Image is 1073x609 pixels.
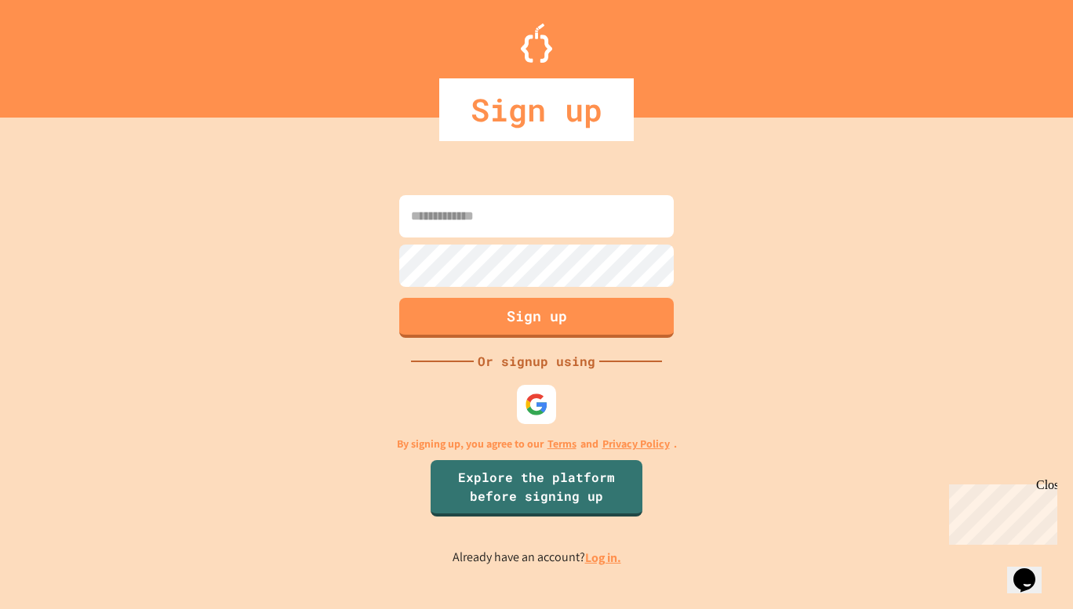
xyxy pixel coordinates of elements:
p: Already have an account? [453,548,621,567]
div: Or signup using [474,352,599,371]
button: Sign up [399,298,674,338]
iframe: chat widget [943,478,1057,545]
a: Privacy Policy [602,436,670,452]
div: Sign up [439,78,634,141]
p: By signing up, you agree to our and . [397,436,677,452]
iframe: chat widget [1007,546,1057,593]
a: Explore the platform before signing up [431,460,642,517]
a: Terms [547,436,577,452]
div: Chat with us now!Close [6,6,108,100]
img: google-icon.svg [525,393,548,416]
img: Logo.svg [521,24,552,63]
a: Log in. [585,549,621,566]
